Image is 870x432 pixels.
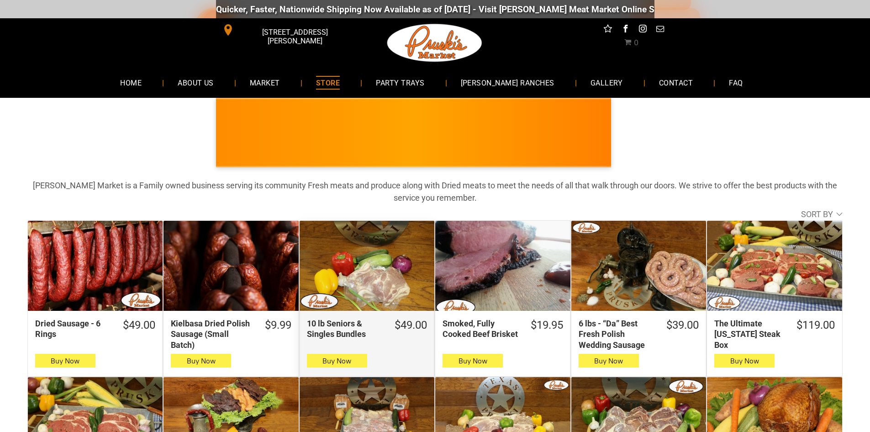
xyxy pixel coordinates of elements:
div: $39.00 [666,318,699,332]
a: $49.0010 lb Seniors & Singles Bundles [300,318,434,340]
span: Buy Now [459,357,487,365]
div: $49.00 [395,318,427,332]
a: $49.00Dried Sausage - 6 Rings [28,318,163,340]
a: $119.00The Ultimate [US_STATE] Steak Box [707,318,842,350]
button: Buy Now [714,354,775,368]
span: [PERSON_NAME] MARKET [596,139,775,154]
button: Buy Now [307,354,367,368]
a: $39.006 lbs - “Da” Best Fresh Polish Wedding Sausage [571,318,706,350]
a: $9.99Kielbasa Dried Polish Sausage (Small Batch) [163,318,298,350]
a: MARKET [236,70,294,95]
a: facebook [619,23,631,37]
a: ABOUT US [164,70,227,95]
div: $19.95 [531,318,563,332]
div: 10 lb Seniors & Singles Bundles [307,318,383,340]
span: Buy Now [594,357,623,365]
span: Buy Now [187,357,216,365]
div: Dried Sausage - 6 Rings [35,318,111,340]
a: Social network [602,23,614,37]
div: $9.99 [265,318,291,332]
div: $49.00 [123,318,155,332]
a: PARTY TRAYS [362,70,438,95]
a: Smoked, Fully Cooked Beef Brisket [435,221,570,311]
div: Kielbasa Dried Polish Sausage (Small Batch) [171,318,253,350]
a: 6 lbs - “Da” Best Fresh Polish Wedding Sausage [571,221,706,311]
a: 10 lb Seniors &amp; Singles Bundles [300,221,434,311]
span: [STREET_ADDRESS][PERSON_NAME] [236,23,353,50]
span: Buy Now [51,357,79,365]
div: Smoked, Fully Cooked Beef Brisket [443,318,518,340]
a: [PERSON_NAME] RANCHES [447,70,568,95]
a: FAQ [715,70,756,95]
span: Buy Now [322,357,351,365]
a: HOME [106,70,155,95]
img: Pruski-s+Market+HQ+Logo2-1920w.png [385,18,484,68]
strong: [PERSON_NAME] Market is a Family owned business serving its community Fresh meats and produce alo... [33,181,837,203]
div: 6 lbs - “Da” Best Fresh Polish Wedding Sausage [579,318,654,350]
button: Buy Now [35,354,95,368]
a: GALLERY [577,70,637,95]
a: instagram [637,23,649,37]
a: $19.95Smoked, Fully Cooked Beef Brisket [435,318,570,340]
a: Kielbasa Dried Polish Sausage (Small Batch) [163,221,298,311]
a: STORE [302,70,353,95]
div: $119.00 [796,318,835,332]
span: 0 [634,38,638,47]
button: Buy Now [443,354,503,368]
a: CONTACT [645,70,707,95]
a: [STREET_ADDRESS][PERSON_NAME] [216,23,356,37]
div: The Ultimate [US_STATE] Steak Box [714,318,784,350]
a: The Ultimate Texas Steak Box [707,221,842,311]
a: email [654,23,666,37]
a: Dried Sausage - 6 Rings [28,221,163,311]
span: Buy Now [730,357,759,365]
button: Buy Now [579,354,639,368]
div: Quicker, Faster, Nationwide Shipping Now Available as of [DATE] - Visit [PERSON_NAME] Meat Market... [205,4,758,15]
button: Buy Now [171,354,231,368]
